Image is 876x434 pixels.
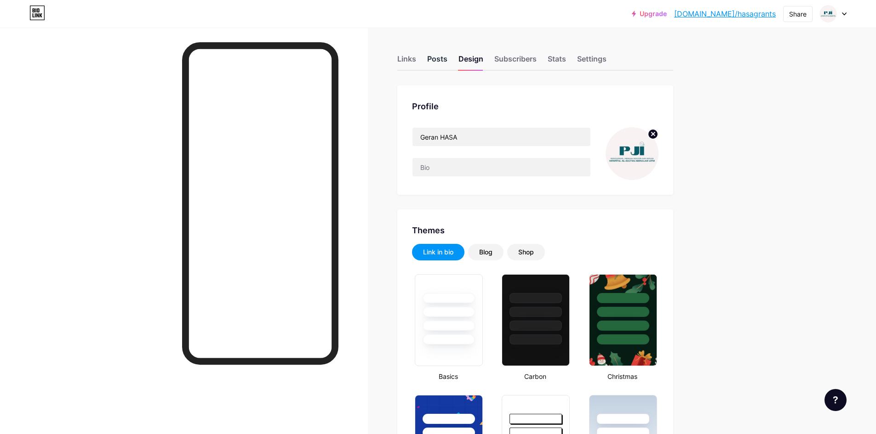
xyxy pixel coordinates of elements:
div: Links [397,53,416,70]
div: Settings [577,53,607,70]
input: Bio [412,158,590,176]
img: hasacrg [606,127,658,180]
div: Stats [548,53,566,70]
div: Subscribers [494,53,537,70]
input: Name [412,128,590,146]
div: Blog [479,248,492,257]
div: Basics [412,372,484,381]
div: Share [789,9,807,19]
div: Shop [518,248,534,257]
div: Carbon [499,372,571,381]
div: Christmas [586,372,658,381]
div: Themes [412,224,658,237]
a: Upgrade [632,10,667,17]
div: Design [458,53,483,70]
div: Link in bio [423,248,453,257]
a: [DOMAIN_NAME]/hasagrants [674,8,776,19]
img: hasacrg [819,5,837,23]
div: Posts [427,53,447,70]
div: Profile [412,100,658,113]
